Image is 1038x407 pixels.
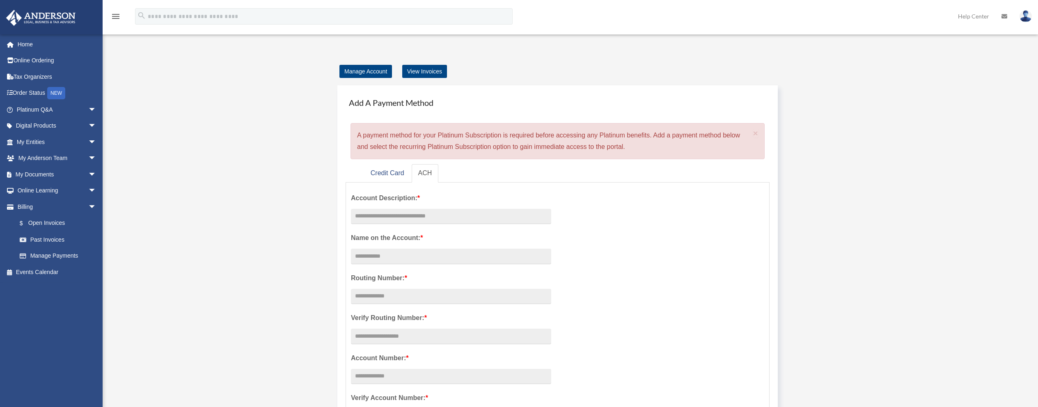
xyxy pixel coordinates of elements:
[111,11,121,21] i: menu
[412,164,439,183] a: ACH
[88,150,105,167] span: arrow_drop_down
[11,215,109,232] a: $Open Invoices
[6,69,109,85] a: Tax Organizers
[88,134,105,151] span: arrow_drop_down
[6,118,109,134] a: Digital Productsarrow_drop_down
[11,248,105,264] a: Manage Payments
[351,232,551,244] label: Name on the Account:
[364,164,411,183] a: Credit Card
[6,150,109,167] a: My Anderson Teamarrow_drop_down
[88,166,105,183] span: arrow_drop_down
[111,14,121,21] a: menu
[351,312,551,324] label: Verify Routing Number:
[351,272,551,284] label: Routing Number:
[351,392,551,404] label: Verify Account Number:
[351,192,551,204] label: Account Description:
[6,183,109,199] a: Online Learningarrow_drop_down
[6,101,109,118] a: Platinum Q&Aarrow_drop_down
[6,53,109,69] a: Online Ordering
[6,199,109,215] a: Billingarrow_drop_down
[6,36,109,53] a: Home
[753,128,758,138] span: ×
[753,129,758,137] button: Close
[88,118,105,135] span: arrow_drop_down
[6,264,109,280] a: Events Calendar
[24,218,28,229] span: $
[88,199,105,215] span: arrow_drop_down
[4,10,78,26] img: Anderson Advisors Platinum Portal
[6,85,109,102] a: Order StatusNEW
[6,166,109,183] a: My Documentsarrow_drop_down
[339,65,392,78] a: Manage Account
[351,123,765,159] div: A payment method for your Platinum Subscription is required before accessing any Platinum benefit...
[1020,10,1032,22] img: User Pic
[346,94,770,112] h4: Add A Payment Method
[351,352,551,364] label: Account Number:
[88,183,105,199] span: arrow_drop_down
[6,134,109,150] a: My Entitiesarrow_drop_down
[11,231,109,248] a: Past Invoices
[47,87,65,99] div: NEW
[402,65,447,78] a: View Invoices
[88,101,105,118] span: arrow_drop_down
[137,11,146,20] i: search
